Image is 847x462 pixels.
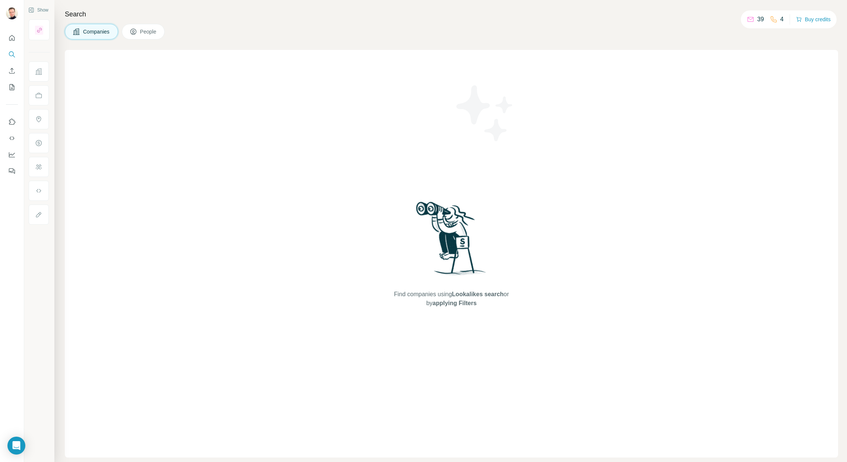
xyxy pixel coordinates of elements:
h4: Search [65,9,838,19]
button: Use Surfe on LinkedIn [6,115,18,129]
button: Dashboard [6,148,18,161]
span: Lookalikes search [452,291,504,297]
div: Open Intercom Messenger [7,437,25,455]
img: Surfe Illustration - Stars [451,80,518,147]
button: Use Surfe API [6,132,18,145]
p: 4 [780,15,784,24]
button: Quick start [6,31,18,45]
p: 39 [757,15,764,24]
button: Search [6,48,18,61]
img: Avatar [6,7,18,19]
span: Find companies using or by [392,290,511,308]
button: Show [23,4,54,16]
span: Companies [83,28,110,35]
button: Feedback [6,164,18,178]
span: applying Filters [432,300,476,306]
button: My lists [6,80,18,94]
img: Surfe Illustration - Woman searching with binoculars [413,200,490,283]
button: Buy credits [796,14,831,25]
button: Enrich CSV [6,64,18,77]
span: People [140,28,157,35]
